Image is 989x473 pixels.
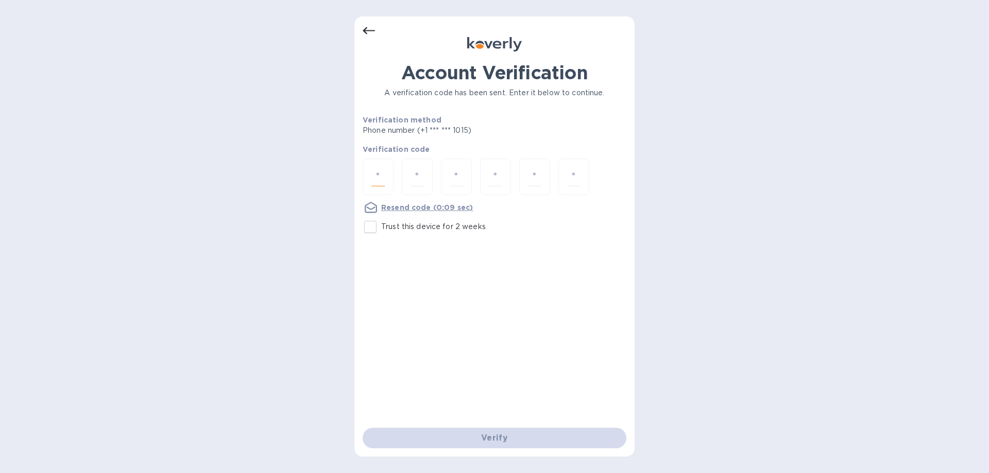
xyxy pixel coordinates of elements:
[363,87,626,98] p: A verification code has been sent. Enter it below to continue.
[363,125,550,136] p: Phone number (+1 *** *** 1015)
[363,62,626,83] h1: Account Verification
[363,144,626,154] p: Verification code
[363,116,441,124] b: Verification method
[381,203,473,212] u: Resend code (0:09 sec)
[381,221,486,232] p: Trust this device for 2 weeks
